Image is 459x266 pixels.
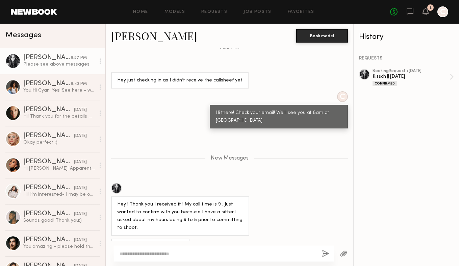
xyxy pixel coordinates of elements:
div: Hi [PERSON_NAME]! Apparently I had my notifications off, my apologies. Are you still looking to s... [23,165,95,172]
div: You: amazing - please hold the day for us - we'll reach out with scheduling shortly [23,243,95,250]
div: [DATE] [74,211,87,217]
div: Hey ! Thank you I received it ! My call time is 9 . Just wanted to confirm with you because I hav... [117,201,243,232]
span: Messages [5,31,41,39]
span: 7:23 PM [220,45,239,51]
div: [PERSON_NAME] [23,132,74,139]
div: [DATE] [74,237,87,243]
div: Hi there! Check your email! We'll see you at 8am at [GEOGRAPHIC_DATA] [216,109,342,125]
div: Confirmed [373,81,397,86]
a: Requests [201,10,227,14]
div: Kitsch || [DATE] [373,73,450,80]
div: Sounds good! Thank you:) [23,217,95,224]
button: Book model [296,29,348,43]
div: 9:42 PM [71,81,87,87]
div: [DATE] [74,185,87,191]
div: [DATE] [74,133,87,139]
div: [PERSON_NAME] [23,80,71,87]
a: Home [133,10,148,14]
a: Models [164,10,185,14]
a: C [437,6,448,17]
div: REQUESTS [359,56,454,61]
div: Okay perfect :) [23,139,95,146]
div: Please see above messages [23,61,95,68]
span: New Messages [211,155,249,161]
div: [PERSON_NAME] [23,159,74,165]
div: [PERSON_NAME] [23,211,74,217]
div: booking Request • [DATE] [373,69,450,73]
div: 3 [430,6,432,10]
div: [DATE] [74,159,87,165]
div: [DATE] [74,107,87,113]
div: History [359,33,454,41]
div: Hi! I’m interested- I may be out of town - I will find out [DATE]. What’s the rate and usage for ... [23,191,95,198]
a: bookingRequest •[DATE]Kitsch || [DATE]Confirmed [373,69,454,86]
div: You: Hi Cyan! Yes! See here - we'll see you at 8am at [GEOGRAPHIC_DATA] [23,87,95,94]
div: Hi! Thank you for the details ✨ Got it If there’s 2% lactose-free milk, that would be perfect. Th... [23,113,95,120]
div: [PERSON_NAME] [23,237,74,243]
div: [PERSON_NAME] [23,185,74,191]
div: [PERSON_NAME] [23,54,71,61]
a: Job Posts [244,10,272,14]
div: Hey just checking in as I didn’t receive the callsheef yet [117,77,243,84]
div: [PERSON_NAME] [23,106,74,113]
a: Book model [296,32,348,38]
a: Favorites [288,10,314,14]
div: 9:57 PM [71,55,87,61]
a: [PERSON_NAME] [111,28,197,43]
